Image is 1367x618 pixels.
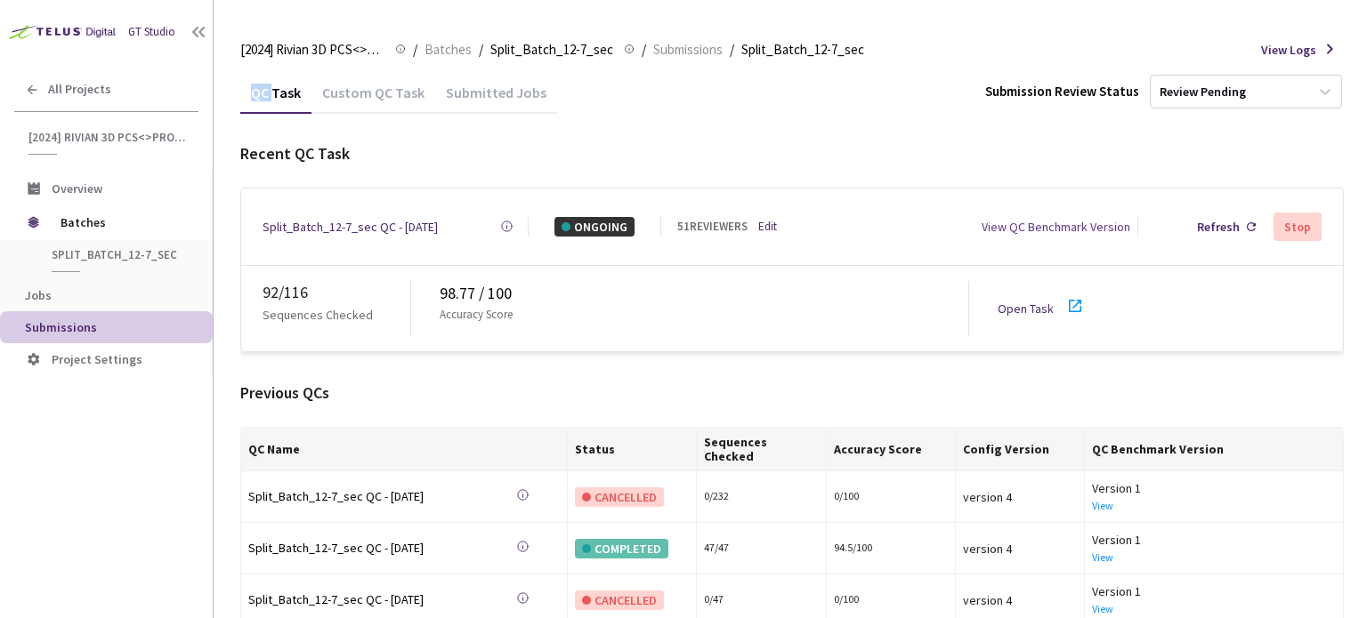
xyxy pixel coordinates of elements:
div: GT Studio [128,23,175,41]
div: Version 1 [1092,530,1336,550]
a: Open Task [998,301,1054,317]
div: Submitted Jobs [435,84,557,114]
div: 0/100 [834,591,948,608]
div: 98.77 / 100 [440,281,968,306]
div: Submission Review Status [985,81,1139,102]
span: Overview [52,181,102,197]
div: CANCELLED [575,487,664,507]
div: 51 REVIEWERS [677,218,748,236]
div: Refresh [1197,217,1240,237]
div: 0 / 47 [704,591,818,608]
div: ONGOING [554,217,635,237]
span: [2024] Rivian 3D PCS<>Production [240,39,384,60]
a: Split_Batch_12-7_sec QC - [DATE] [263,217,438,237]
span: Split_Batch_12-7_sec [741,39,864,60]
div: Recent QC Task [240,141,1344,166]
div: QC Task [240,84,311,114]
span: [2024] Rivian 3D PCS<>Production [28,130,188,145]
p: Accuracy Score [440,306,513,324]
div: Split_Batch_12-7_sec QC - [DATE] [248,486,497,506]
a: Edit [758,218,777,236]
span: All Projects [48,82,111,97]
div: Version 1 [1092,582,1336,601]
span: Split_Batch_12-7_sec [490,39,613,60]
div: Review Pending [1160,84,1246,100]
span: Batches [425,39,472,60]
div: 0/100 [834,488,948,505]
div: 0 / 232 [704,488,818,505]
div: version 4 [963,539,1077,558]
li: / [642,39,646,60]
div: Version 1 [1092,478,1336,498]
a: Batches [421,39,475,59]
th: QC Name [241,428,568,471]
th: Sequences Checked [697,428,826,471]
div: 47 / 47 [704,540,818,557]
th: Accuracy Score [827,428,956,471]
li: / [413,39,417,60]
span: Split_Batch_12-7_sec [52,247,183,262]
span: View Logs [1261,40,1316,60]
a: View [1092,602,1113,615]
th: Status [568,428,697,471]
div: 94.5/100 [834,540,948,557]
th: Config Version [956,428,1085,471]
li: / [479,39,483,60]
a: Submissions [650,39,726,59]
span: Project Settings [52,351,142,367]
div: Split_Batch_12-7_sec QC - [DATE] [248,538,497,558]
div: version 4 [963,487,1077,507]
div: Custom QC Task [311,84,435,114]
a: View [1092,499,1113,512]
a: Split_Batch_12-7_sec QC - [DATE] [248,538,497,558]
div: 92 / 116 [263,280,410,305]
span: Jobs [25,287,52,303]
div: version 4 [963,590,1077,610]
a: View [1092,550,1113,564]
div: CANCELLED [575,590,664,610]
p: Sequences Checked [263,305,373,325]
th: QC Benchmark Version [1085,428,1344,471]
div: View QC Benchmark Version [982,217,1130,237]
div: COMPLETED [575,539,668,558]
span: Submissions [25,319,97,335]
div: Previous QCs [240,381,1344,405]
li: / [730,39,734,60]
span: Batches [61,205,182,240]
div: Stop [1284,220,1311,234]
div: Split_Batch_12-7_sec QC - [DATE] [248,590,497,609]
span: Submissions [653,39,723,60]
